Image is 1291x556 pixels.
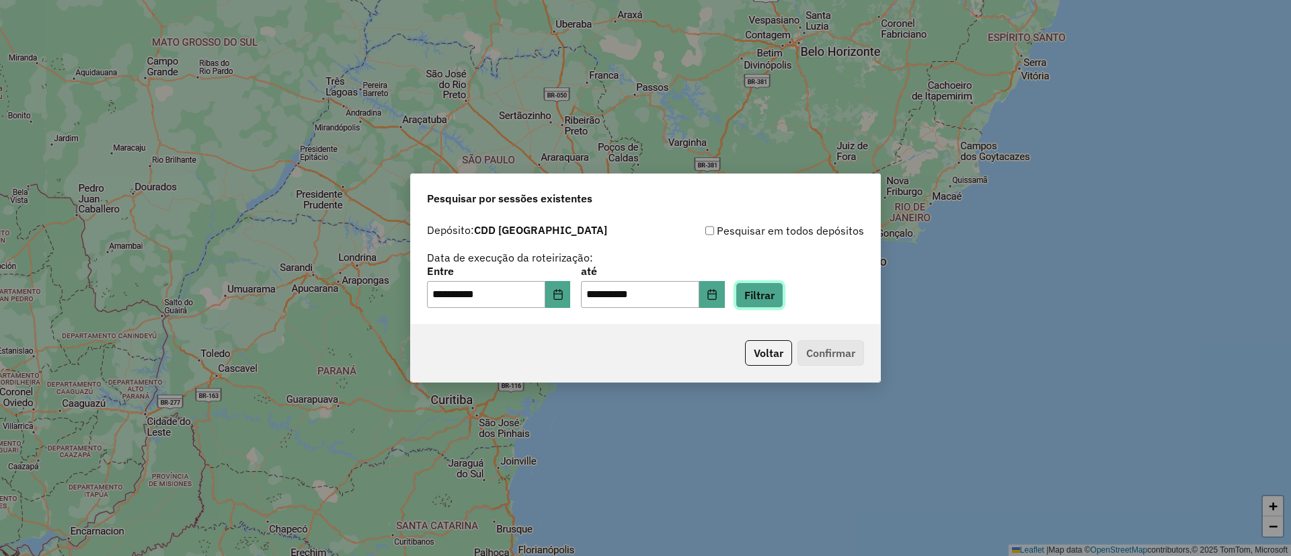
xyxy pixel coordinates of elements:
[427,190,592,206] span: Pesquisar por sessões existentes
[699,281,725,308] button: Choose Date
[427,263,570,279] label: Entre
[745,340,792,366] button: Voltar
[581,263,724,279] label: até
[427,249,593,266] label: Data de execução da roteirização:
[645,223,864,239] div: Pesquisar em todos depósitos
[427,222,607,238] label: Depósito:
[474,223,607,237] strong: CDD [GEOGRAPHIC_DATA]
[545,281,571,308] button: Choose Date
[736,282,783,308] button: Filtrar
